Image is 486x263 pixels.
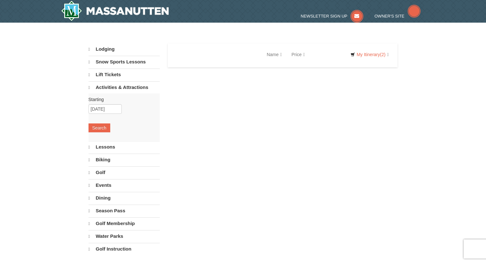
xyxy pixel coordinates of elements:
[89,56,160,68] a: Snow Sports Lessons
[89,205,160,217] a: Season Pass
[346,50,393,59] a: My Itinerary(2)
[89,123,110,132] button: Search
[374,14,405,18] span: Owner's Site
[89,192,160,204] a: Dining
[61,1,169,21] a: Massanutten Resort
[262,48,287,61] a: Name
[89,96,155,103] label: Starting
[89,179,160,191] a: Events
[287,48,310,61] a: Price
[89,217,160,230] a: Golf Membership
[89,243,160,255] a: Golf Instruction
[89,81,160,93] a: Activities & Attractions
[89,154,160,166] a: Biking
[89,141,160,153] a: Lessons
[89,230,160,242] a: Water Parks
[61,1,169,21] img: Massanutten Resort Logo
[374,14,420,18] a: Owner's Site
[89,69,160,81] a: Lift Tickets
[89,166,160,179] a: Golf
[301,14,363,18] a: Newsletter Sign Up
[301,14,347,18] span: Newsletter Sign Up
[89,43,160,55] a: Lodging
[380,52,385,57] span: (2)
